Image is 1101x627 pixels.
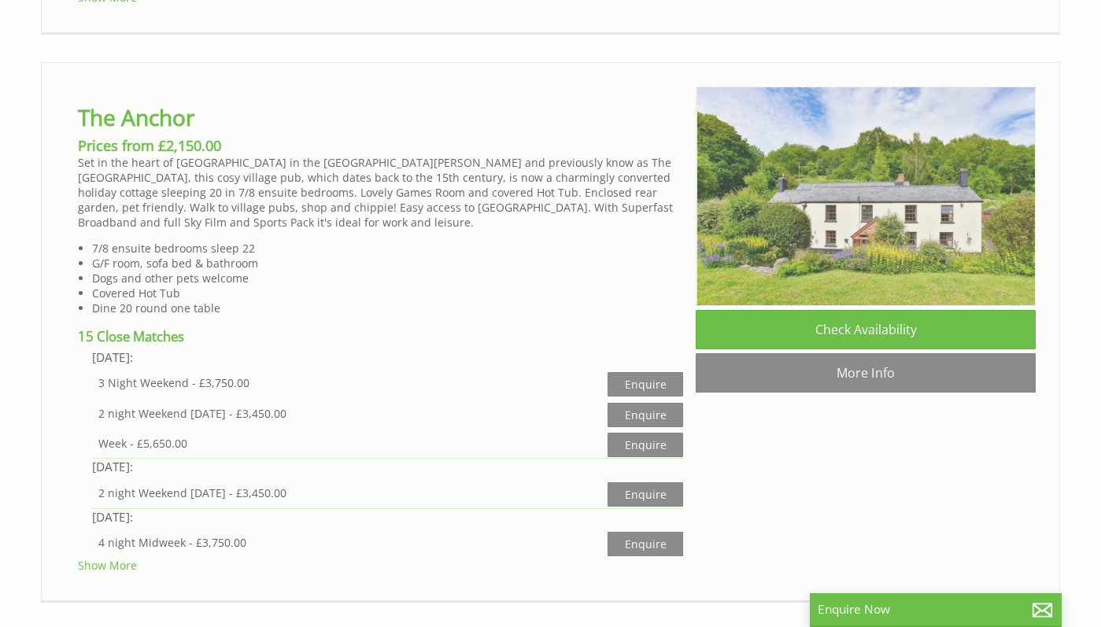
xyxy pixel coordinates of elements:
[78,558,137,573] a: Show More
[608,532,683,556] a: Enquire
[92,509,683,526] div: [DATE]
[78,136,683,155] h3: Prices from £2,150.00
[98,375,608,390] div: 3 Night Weekend - £3,750.00
[92,271,683,286] li: Dogs and other pets welcome
[92,301,683,315] li: Dine 20 round one table
[92,286,683,301] li: Covered Hot Tub
[92,256,683,271] li: G/F room, sofa bed & bathroom
[818,601,1054,618] p: Enquire Now
[92,349,683,366] div: [DATE]
[696,353,1036,393] a: More Info
[98,436,608,451] div: Week - £5,650.00
[98,485,608,500] div: 2 night Weekend [DATE] - £3,450.00
[78,102,194,132] a: The Anchor
[78,327,683,349] h4: 15 Close Matches
[92,241,683,256] li: 7/8 ensuite bedrooms sleep 22
[98,406,608,421] div: 2 night Weekend [DATE] - £3,450.00
[608,482,683,507] a: Enquire
[92,459,683,475] div: [DATE]
[98,535,608,550] div: 4 night Midweek - £3,750.00
[608,403,683,427] a: Enquire
[696,310,1036,349] a: Check Availability
[78,155,683,230] p: Set in the heart of [GEOGRAPHIC_DATA] in the [GEOGRAPHIC_DATA][PERSON_NAME] and previously know a...
[608,433,683,457] a: Enquire
[608,372,683,396] a: Enquire
[696,87,1036,306] img: The_Anchor-62.original.jpg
